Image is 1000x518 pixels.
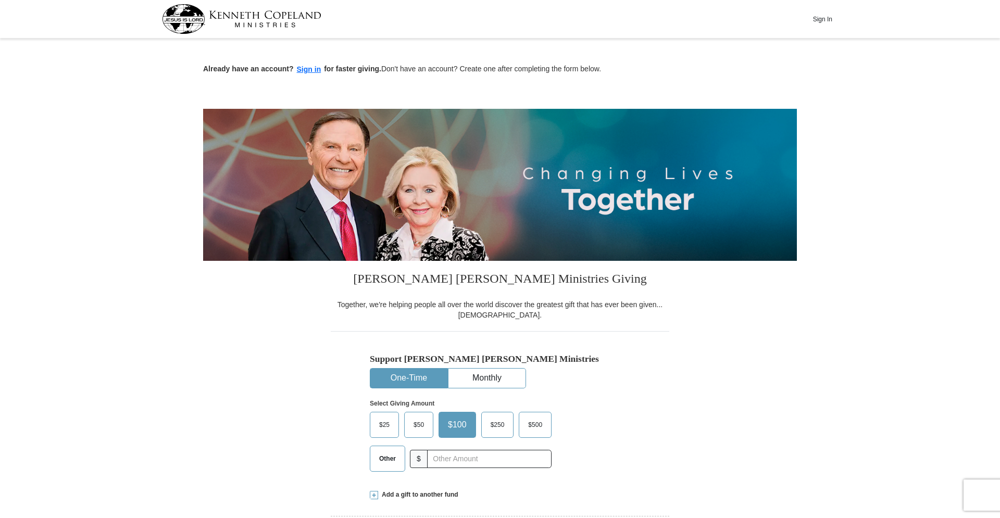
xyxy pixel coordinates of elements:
[443,417,472,433] span: $100
[408,417,429,433] span: $50
[807,11,838,27] button: Sign In
[427,450,552,468] input: Other Amount
[331,261,669,299] h3: [PERSON_NAME] [PERSON_NAME] Ministries Giving
[203,65,381,73] strong: Already have an account? for faster giving.
[331,299,669,320] div: Together, we're helping people all over the world discover the greatest gift that has ever been g...
[370,369,447,388] button: One-Time
[448,369,526,388] button: Monthly
[294,64,324,75] button: Sign in
[374,451,401,466] span: Other
[370,400,434,407] strong: Select Giving Amount
[485,417,510,433] span: $250
[370,353,630,364] h5: Support [PERSON_NAME] [PERSON_NAME] Ministries
[203,64,797,75] p: Don't have an account? Create one after completing the form below.
[523,417,547,433] span: $500
[162,4,321,34] img: kcm-header-logo.svg
[374,417,395,433] span: $25
[378,490,458,499] span: Add a gift to another fund
[410,450,428,468] span: $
